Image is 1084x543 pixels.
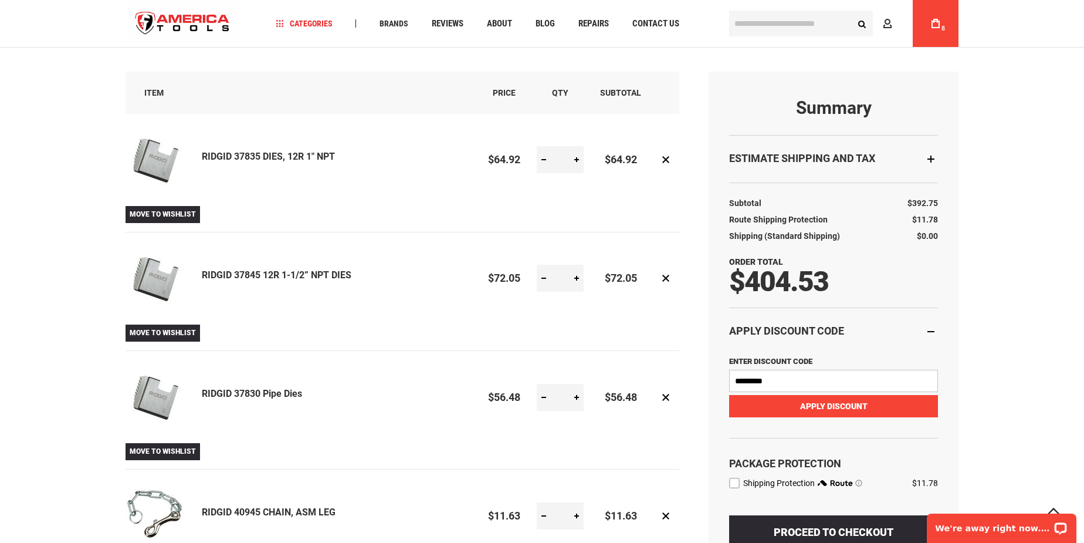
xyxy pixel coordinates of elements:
a: Move to Wishlist [126,325,200,342]
a: RIDGID 37830 Pipe Dies [126,366,202,428]
span: Subtotal [600,88,641,97]
span: Move to Wishlist [130,447,196,456]
span: $72.05 [488,272,520,284]
span: Qty [552,88,568,97]
span: $11.63 [488,510,520,522]
span: $11.63 [605,510,637,522]
span: Item [144,88,164,97]
span: $64.92 [605,153,637,166]
img: America Tools [126,2,239,46]
th: Subtotal [729,195,767,211]
strong: Order Total [729,257,783,267]
span: (Standard Shipping) [764,231,840,241]
a: store logo [126,2,239,46]
a: RIDGID 37835 DIES, 12R 1" NPT [126,129,202,191]
button: Apply Discount [729,395,938,417]
span: Blog [536,19,555,28]
img: RIDGID 37845 12R 1-1/2” NPT DIES [126,248,184,306]
span: Categories [276,19,333,28]
span: Reviews [432,19,463,28]
span: $64.92 [488,153,520,166]
span: Price [493,88,516,97]
strong: Summary [729,98,938,117]
span: Move to Wishlist [130,329,196,337]
a: Categories [271,16,338,32]
a: RIDGID 37835 DIES, 12R 1" NPT [202,151,335,162]
span: $56.48 [605,391,637,403]
span: $11.78 [912,215,938,224]
iframe: LiveChat chat widget [919,506,1084,543]
button: Search [851,12,873,35]
span: $404.53 [729,265,828,298]
span: About [487,19,512,28]
span: Proceed to Checkout [774,526,893,538]
span: Move to Wishlist [130,210,196,218]
span: $72.05 [605,272,637,284]
span: Learn more [855,480,862,487]
span: $392.75 [907,198,938,208]
a: Move to Wishlist [126,206,200,223]
a: Blog [530,16,560,32]
a: RIDGID 37830 Pipe Dies [202,388,302,399]
span: $56.48 [488,391,520,403]
a: RIDGID 40945 CHAIN, ASM LEG [202,507,336,518]
a: RIDGID 37845 12R 1-1/2” NPT DIES [126,248,202,309]
strong: Apply Discount Code [729,325,844,337]
th: Route Shipping Protection [729,211,834,228]
span: Apply Discount [800,402,868,411]
div: Package Protection [729,456,938,471]
a: Reviews [426,16,469,32]
span: Shipping [729,231,763,241]
span: 8 [941,25,945,32]
img: RIDGID 37830 Pipe Dies [126,366,184,425]
img: RIDGID 37835 DIES, 12R 1" NPT [126,129,184,188]
span: Shipping Protection [743,478,815,488]
a: Repairs [573,16,614,32]
span: Repairs [578,19,609,28]
span: Enter discount code [729,357,812,366]
div: $11.78 [912,477,938,489]
a: Brands [374,16,414,32]
strong: Estimate Shipping and Tax [729,152,875,164]
a: RIDGID 37845 12R 1-1/2” NPT DIES [202,269,351,281]
a: Contact Us [627,16,685,32]
a: Move to Wishlist [126,443,200,460]
div: route shipping protection selector element [729,471,938,489]
a: About [482,16,517,32]
span: Brands [380,19,408,28]
span: Contact Us [632,19,679,28]
span: $0.00 [917,231,938,241]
